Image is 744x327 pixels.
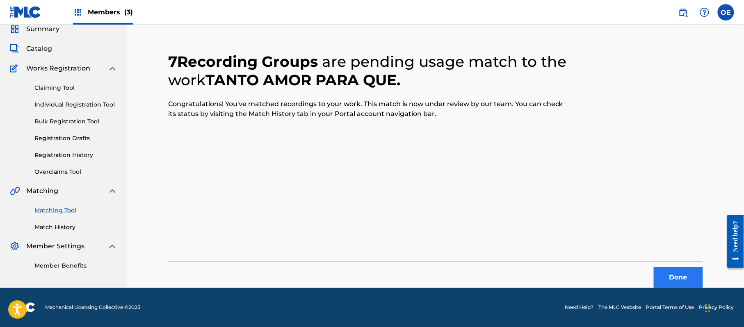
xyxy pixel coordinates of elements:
img: Member Settings [10,241,20,251]
img: Summary [10,24,20,34]
div: User Menu [718,4,734,20]
img: Top Rightsholders [73,7,83,17]
p: Congratulations! You've matched recordings to your work. This match is now under review by our te... [168,99,569,119]
img: help [700,7,710,17]
span: Members [88,7,133,17]
a: Portal Terms of Use [646,304,694,311]
img: search [678,7,688,17]
span: Member Settings [26,241,84,251]
a: Privacy Policy [699,304,734,311]
a: Registration History [34,151,117,159]
img: Matching [10,186,20,196]
span: (3) [124,8,133,16]
img: Works Registration [10,64,21,73]
a: CatalogCatalog [10,44,52,54]
iframe: Chat Widget [703,288,744,327]
a: Member Benefits [34,261,117,270]
a: Need Help? [565,304,594,311]
span: Mechanical Licensing Collective © 2025 [45,304,140,311]
a: Overclaims Tool [34,168,117,176]
button: Done [654,267,703,288]
a: Match History [34,223,117,232]
a: Matching Tool [34,206,117,215]
a: Bulk Registration Tool [34,117,117,126]
a: The MLC Website [599,304,641,311]
div: Help [696,4,713,20]
a: SummarySummary [10,24,59,34]
a: Claiming Tool [34,84,117,92]
img: MLC Logo [10,6,41,18]
a: Registration Drafts [34,134,117,143]
h2: 7 Recording Groups TANTO AMOR PARA QUE . [168,52,569,89]
img: logo [10,302,35,312]
span: Summary [26,24,59,34]
img: expand [107,241,117,251]
span: Works Registration [26,64,90,73]
a: Public Search [675,4,692,20]
img: Catalog [10,44,20,54]
span: Catalog [26,44,52,54]
div: Drag [705,296,710,320]
span: are pending usage match to the work [168,52,566,89]
img: expand [107,64,117,73]
img: expand [107,186,117,196]
a: Individual Registration Tool [34,100,117,109]
iframe: Resource Center [721,209,744,275]
span: Matching [26,186,58,196]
